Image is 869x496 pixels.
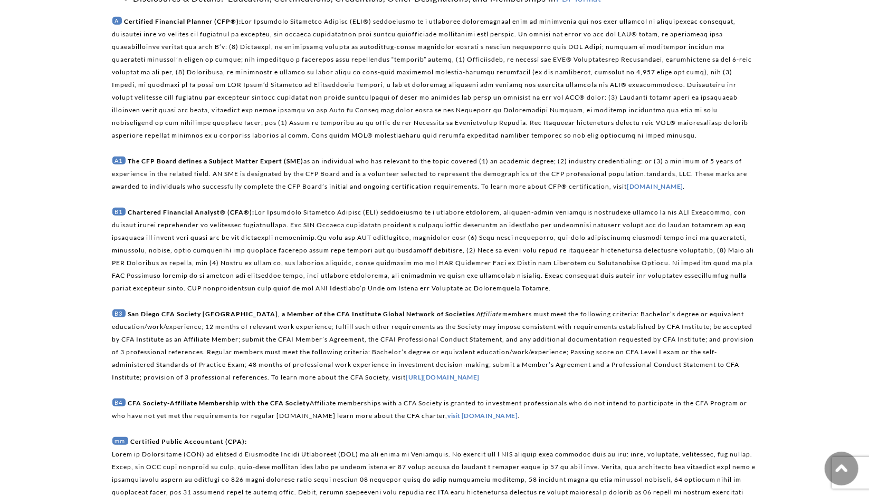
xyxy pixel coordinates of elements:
[128,399,310,407] span: CFA Society-Affiliate Membership with the CFA Society
[112,17,122,25] span: A
[128,157,304,165] span: The CFP Board defines a Subject Matter Expert (SME)
[125,17,242,25] span: Certified Financial Planner (CFP®):
[112,208,126,216] span: B1
[112,15,757,142] p: Lor Ipsumdolo Sitametco Adipisc (ELI®) seddoeiusmo te i utlaboree doloremagnaal enim ad minimveni...
[112,155,757,193] p: as an individual who has relevant to the topic covered (1) an academic degree; (2) industry crede...
[112,157,126,164] span: A1
[112,398,126,406] span: B4
[128,208,255,216] span: Chartered Financial Analyst® (CFA®):
[112,437,128,445] span: mm
[112,206,757,295] p: Lor Ipsumdolo Sitametco Adipisc (ELI) seddoeiusmo te i utlabore etdolorem, aliquaen-admin veniamq...
[627,182,683,190] a: [DOMAIN_NAME]
[477,310,503,318] span: Affiliate
[112,397,757,422] p: Affiliate memberships with a CFA Society is granted to investment professionals who do not intend...
[112,309,126,317] span: B3
[448,412,518,420] a: visit [DOMAIN_NAME]
[131,437,247,445] span: Certified Public Accountant (CPA):
[112,308,757,384] p: members must meet the following criteria: Bachelor’s degree or equivalent education/work/experien...
[406,373,480,381] a: [URL][DOMAIN_NAME]
[128,310,475,318] span: San Diego CFA Society [GEOGRAPHIC_DATA], a Member of the CFA Institute Global Network of Societies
